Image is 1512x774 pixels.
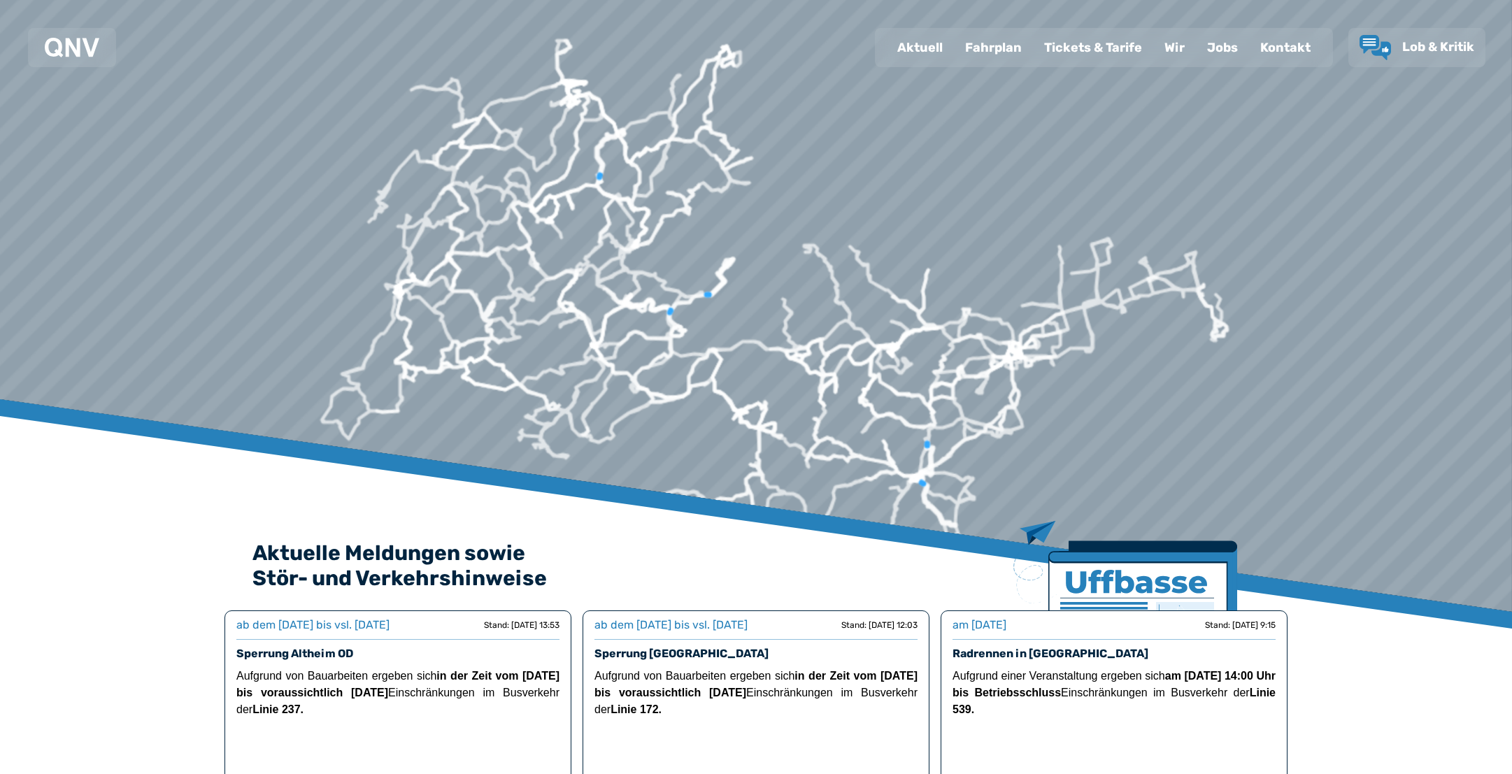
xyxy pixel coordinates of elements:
div: am [DATE] [953,617,1006,633]
div: ab dem [DATE] bis vsl. [DATE] [236,617,390,633]
a: Jobs [1196,29,1249,66]
strong: Linie 172. [611,703,662,715]
a: Tickets & Tarife [1033,29,1153,66]
a: QNV Logo [45,34,99,62]
h2: Aktuelle Meldungen sowie Stör- und Verkehrshinweise [252,540,1260,591]
a: Wir [1153,29,1196,66]
a: Sperrung Altheim OD [236,647,353,660]
span: Aufgrund einer Veranstaltung ergeben sich Einschränkungen im Busverkehr der [953,670,1276,715]
a: Kontakt [1249,29,1322,66]
a: Radrennen in [GEOGRAPHIC_DATA] [953,647,1148,660]
strong: am [DATE] 14:00 Uhr bis Betriebsschluss [953,670,1276,698]
a: Aktuell [886,29,954,66]
a: Sperrung [GEOGRAPHIC_DATA] [594,647,769,660]
strong: Linie 237. [252,703,304,715]
a: Fahrplan [954,29,1033,66]
div: Stand: [DATE] 12:03 [841,619,918,631]
div: Stand: [DATE] 9:15 [1205,619,1276,631]
div: ab dem [DATE] bis vsl. [DATE] [594,617,748,633]
strong: in der Zeit vom [DATE] bis voraussichtlich [DATE] [594,670,918,698]
strong: Linie 539. [953,687,1276,715]
span: Lob & Kritik [1402,39,1474,55]
img: Zeitung mit Titel Uffbase [1013,521,1237,695]
strong: in der Zeit vom [DATE] bis voraussichtlich [DATE] [236,670,559,698]
div: Stand: [DATE] 13:53 [484,619,559,631]
span: Aufgrund von Bauarbeiten ergeben sich Einschränkungen im Busverkehr der [594,670,918,715]
img: QNV Logo [45,38,99,57]
a: Lob & Kritik [1360,35,1474,60]
span: Aufgrund von Bauarbeiten ergeben sich Einschränkungen im Busverkehr der [236,670,559,715]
